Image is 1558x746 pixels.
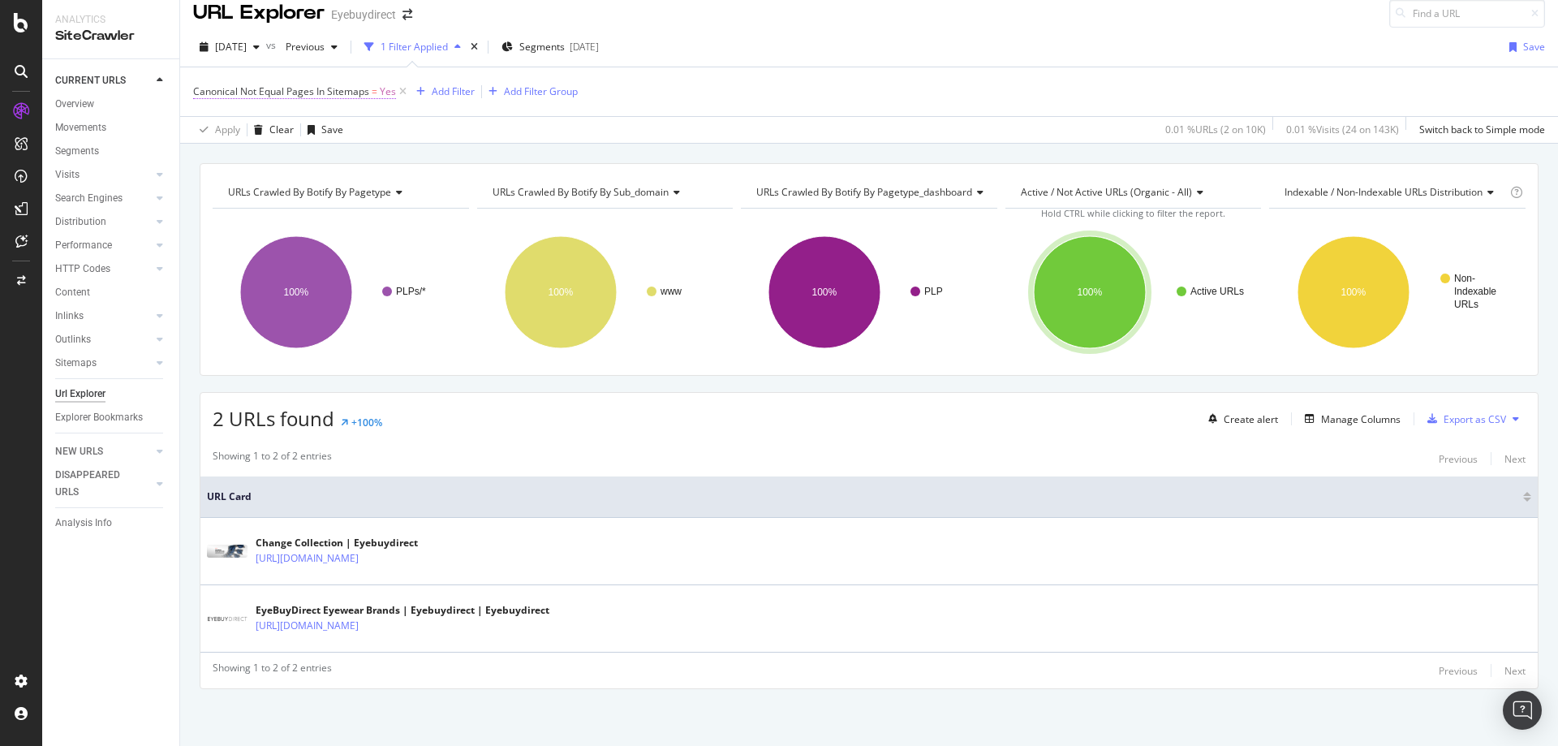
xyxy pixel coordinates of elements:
span: = [372,84,377,98]
div: Explorer Bookmarks [55,409,143,426]
a: Search Engines [55,190,152,207]
div: Performance [55,237,112,254]
div: Showing 1 to 2 of 2 entries [213,661,332,680]
div: Export as CSV [1444,412,1506,426]
button: Clear [247,117,294,143]
div: Save [1523,40,1545,54]
div: Eyebuydirect [331,6,396,23]
a: DISAPPEARED URLS [55,467,152,501]
button: Save [1503,34,1545,60]
span: URLs Crawled By Botify By pagetype [228,185,391,199]
div: Analytics [55,13,166,27]
button: Switch back to Simple mode [1413,117,1545,143]
a: Url Explorer [55,386,168,403]
h4: Indexable / Non-Indexable URLs Distribution [1281,179,1507,205]
span: Previous [279,40,325,54]
button: Previous [279,34,344,60]
div: Movements [55,119,106,136]
div: EyeBuyDirect Eyewear Brands | Eyebuydirect | Eyebuydirect [256,603,549,618]
a: Sitemaps [55,355,152,372]
a: Inlinks [55,308,152,325]
span: 2 URLs found [213,405,334,432]
div: Showing 1 to 2 of 2 entries [213,449,332,468]
div: SiteCrawler [55,27,166,45]
span: Canonical Not Equal Pages In Sitemaps [193,84,369,98]
div: Create alert [1224,412,1278,426]
div: HTTP Codes [55,261,110,278]
a: NEW URLS [55,443,152,460]
text: PLP [924,286,943,297]
div: Open Intercom Messenger [1503,691,1542,730]
a: Movements [55,119,168,136]
button: Manage Columns [1298,409,1401,429]
a: CURRENT URLS [55,72,152,89]
button: Add Filter [410,82,475,101]
a: [URL][DOMAIN_NAME] [256,618,359,634]
svg: A chart. [477,222,731,363]
img: main image [207,615,247,623]
text: 100% [812,287,837,298]
div: Visits [55,166,80,183]
button: Save [301,117,343,143]
svg: A chart. [213,222,467,363]
div: CURRENT URLS [55,72,126,89]
div: Add Filter Group [504,84,578,98]
div: Change Collection | Eyebuydirect [256,536,429,550]
button: Next [1504,661,1526,680]
a: [URL][DOMAIN_NAME] [256,550,359,567]
div: Add Filter [432,84,475,98]
div: Previous [1439,452,1478,466]
div: DISAPPEARED URLS [55,467,137,501]
h4: URLs Crawled By Botify By sub_domain [489,179,719,205]
text: 100% [548,287,573,298]
div: 1 Filter Applied [381,40,448,54]
div: arrow-right-arrow-left [402,9,412,20]
button: [DATE] [193,34,266,60]
div: Outlinks [55,331,91,348]
a: Performance [55,237,152,254]
text: 100% [1077,287,1102,298]
div: Apply [215,123,240,136]
div: Search Engines [55,190,123,207]
button: Previous [1439,661,1478,680]
a: Outlinks [55,331,152,348]
div: 0.01 % URLs ( 2 on 10K ) [1165,123,1266,136]
div: Manage Columns [1321,412,1401,426]
h4: URLs Crawled By Botify By pagetype [225,179,454,205]
div: [DATE] [570,40,599,54]
span: vs [266,38,279,52]
div: Next [1504,664,1526,678]
span: Active / Not Active URLs (organic - all) [1021,185,1192,199]
div: Overview [55,96,94,113]
text: Indexable [1454,286,1496,297]
div: Distribution [55,213,106,231]
a: Analysis Info [55,515,168,532]
h4: URLs Crawled By Botify By pagetype_dashboard [753,179,996,205]
div: Analysis Info [55,515,112,532]
a: Visits [55,166,152,183]
svg: A chart. [741,222,995,363]
text: www [660,286,682,297]
svg: A chart. [1005,222,1262,363]
img: main image [207,545,247,558]
text: Active URLs [1190,286,1244,297]
div: 0.01 % Visits ( 24 on 143K ) [1286,123,1399,136]
span: Hold CTRL while clicking to filter the report. [1041,207,1225,219]
text: Non- [1454,273,1475,284]
a: Segments [55,143,168,160]
div: times [467,39,481,55]
button: Segments[DATE] [495,34,605,60]
div: Sitemaps [55,355,97,372]
button: Next [1504,449,1526,468]
div: Url Explorer [55,386,105,403]
div: +100% [351,416,382,429]
button: 1 Filter Applied [358,34,467,60]
svg: A chart. [1269,222,1526,363]
span: 2025 Sep. 28th [215,40,247,54]
span: Indexable / Non-Indexable URLs distribution [1285,185,1483,199]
